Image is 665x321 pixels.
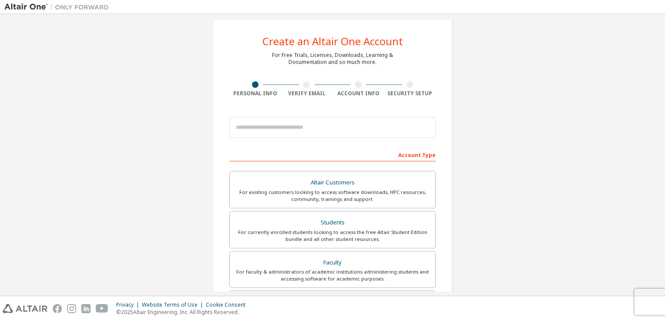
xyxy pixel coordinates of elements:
div: Cookie Consent [206,301,251,308]
img: youtube.svg [96,304,108,313]
div: Students [235,217,430,229]
img: Altair One [4,3,113,11]
img: facebook.svg [53,304,62,313]
div: Account Info [332,90,384,97]
div: Create an Altair One Account [262,36,403,47]
div: Verify Email [281,90,333,97]
p: © 2025 Altair Engineering, Inc. All Rights Reserved. [116,308,251,316]
div: Website Terms of Use [142,301,206,308]
div: Security Setup [384,90,436,97]
div: For Free Trials, Licenses, Downloads, Learning & Documentation and so much more. [272,52,393,66]
div: Faculty [235,257,430,269]
div: For existing customers looking to access software downloads, HPC resources, community, trainings ... [235,189,430,203]
img: linkedin.svg [81,304,91,313]
div: Personal Info [229,90,281,97]
div: For currently enrolled students looking to access the free Altair Student Edition bundle and all ... [235,229,430,243]
div: Altair Customers [235,177,430,189]
img: altair_logo.svg [3,304,47,313]
img: instagram.svg [67,304,76,313]
div: Account Type [229,147,436,161]
div: For faculty & administrators of academic institutions administering students and accessing softwa... [235,268,430,282]
div: Privacy [116,301,142,308]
